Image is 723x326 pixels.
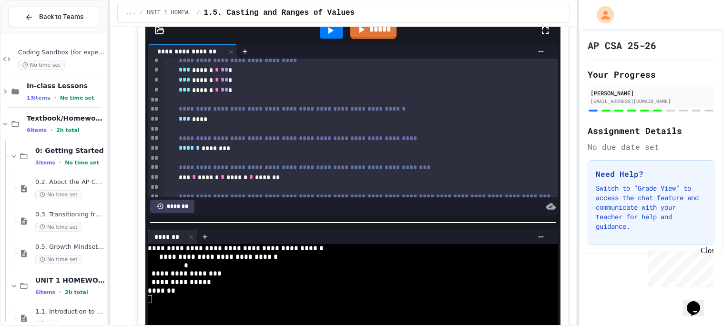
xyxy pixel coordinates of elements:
span: 1.5. Casting and Ranges of Values [204,7,355,19]
h1: AP CSA 25-26 [588,39,656,52]
span: UNIT 1 HOMEWORK (DUE BEFORE UNIT 1 TEST) [147,9,193,17]
button: Back to Teams [9,7,99,27]
p: Switch to "Grade View" to access the chat feature and communicate with your teacher for help and ... [596,183,706,231]
div: [PERSON_NAME] [591,89,712,97]
span: No time set [65,160,99,166]
span: • [59,159,61,166]
div: No due date set [588,141,714,153]
span: 0.3. Transitioning from AP CSP to AP CSA [35,211,105,219]
span: No time set [35,223,82,232]
span: 2h total [65,289,88,295]
h2: Your Progress [588,68,714,81]
span: 6 items [35,289,55,295]
span: Back to Teams [39,12,83,22]
span: 2h total [56,127,80,133]
iframe: chat widget [644,246,713,287]
span: • [59,288,61,296]
div: [EMAIL_ADDRESS][DOMAIN_NAME] [591,98,712,105]
span: No time set [35,255,82,264]
div: My Account [587,4,616,26]
span: • [51,126,52,134]
span: 1.1. Introduction to Algorithms, Programming, and Compilers [35,308,105,316]
span: Textbook/Homework (CSAwesome) [27,114,105,122]
span: / [140,9,143,17]
span: 0: Getting Started [35,146,105,155]
span: / [196,9,200,17]
span: ... [125,9,136,17]
h3: Need Help? [596,168,706,180]
span: 3 items [35,160,55,166]
span: 9 items [27,127,47,133]
span: UNIT 1 HOMEWORK (DUE BEFORE UNIT 1 TEST) [35,276,105,285]
span: 13 items [27,95,51,101]
span: No time set [35,190,82,199]
iframe: chat widget [683,288,713,316]
span: 0.2. About the AP CSA Exam [35,178,105,186]
span: Coding Sandbox (for experimenting) [18,49,105,57]
span: • [54,94,56,102]
div: Chat with us now!Close [4,4,66,61]
span: No time set [60,95,94,101]
h2: Assignment Details [588,124,714,137]
span: In-class Lessons [27,81,105,90]
span: 0.5. Growth Mindset and Pair Programming [35,243,105,251]
span: No time set [18,61,65,70]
